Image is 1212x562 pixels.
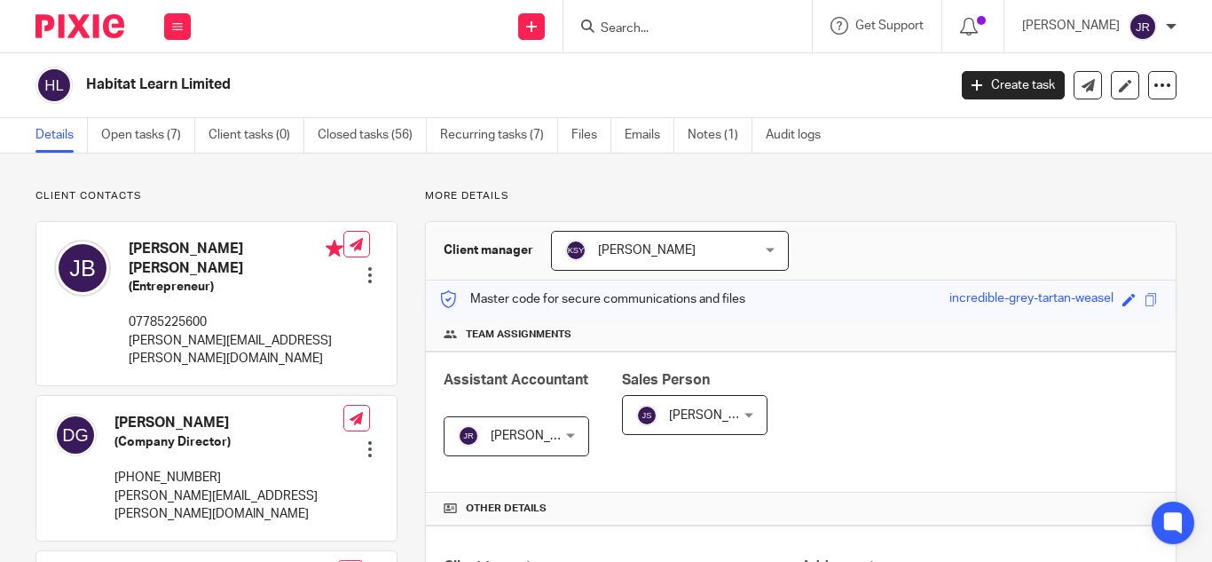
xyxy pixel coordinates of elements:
h4: [PERSON_NAME] [PERSON_NAME] [129,240,343,278]
a: Audit logs [766,118,834,153]
h2: Habitat Learn Limited [86,75,766,94]
p: More details [425,189,1177,203]
span: Get Support [855,20,924,32]
a: Details [35,118,88,153]
p: 07785225600 [129,313,343,331]
span: Other details [466,502,547,516]
p: [PERSON_NAME] [1022,17,1120,35]
a: Files [571,118,611,153]
img: svg%3E [54,414,97,456]
p: [PERSON_NAME][EMAIL_ADDRESS][PERSON_NAME][DOMAIN_NAME] [129,332,343,368]
img: svg%3E [35,67,73,104]
a: Closed tasks (56) [318,118,427,153]
span: [PERSON_NAME] [669,409,767,422]
span: [PERSON_NAME] [598,244,696,257]
img: svg%3E [636,405,657,426]
p: Master code for secure communications and files [439,290,745,308]
i: Primary [326,240,343,257]
h5: (Entrepreneur) [129,278,343,296]
img: svg%3E [1129,12,1157,41]
img: svg%3E [565,240,586,261]
span: Sales Person [622,373,710,387]
img: svg%3E [458,425,479,447]
img: Pixie [35,14,124,38]
a: Client tasks (0) [209,118,304,153]
p: [PERSON_NAME][EMAIL_ADDRESS][PERSON_NAME][DOMAIN_NAME] [114,487,343,524]
a: Emails [625,118,674,153]
span: Team assignments [466,328,571,342]
input: Search [599,21,759,37]
img: svg%3E [54,240,111,297]
a: Open tasks (7) [101,118,195,153]
a: Recurring tasks (7) [440,118,558,153]
p: Client contacts [35,189,397,203]
h4: [PERSON_NAME] [114,414,343,432]
div: incredible-grey-tartan-weasel [949,289,1114,310]
span: Assistant Accountant [444,373,588,387]
p: [PHONE_NUMBER] [114,469,343,487]
h3: Client manager [444,241,533,259]
a: Notes (1) [688,118,752,153]
h5: (Company Director) [114,433,343,451]
a: Create task [962,71,1065,99]
span: [PERSON_NAME] [491,430,588,442]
